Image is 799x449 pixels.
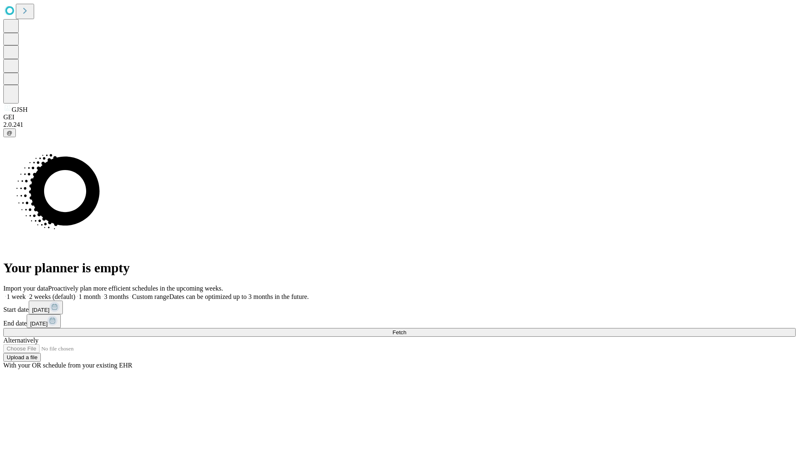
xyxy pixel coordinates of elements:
span: 1 month [79,293,101,300]
span: Custom range [132,293,169,300]
span: @ [7,130,12,136]
span: With your OR schedule from your existing EHR [3,362,132,369]
button: [DATE] [29,301,63,314]
span: Fetch [392,329,406,336]
button: @ [3,128,16,137]
div: End date [3,314,796,328]
div: 2.0.241 [3,121,796,128]
span: 1 week [7,293,26,300]
span: Alternatively [3,337,38,344]
button: Upload a file [3,353,41,362]
span: Dates can be optimized up to 3 months in the future. [169,293,309,300]
div: GEI [3,113,796,121]
span: 3 months [104,293,129,300]
h1: Your planner is empty [3,260,796,276]
button: [DATE] [27,314,61,328]
span: GJSH [12,106,27,113]
button: Fetch [3,328,796,337]
span: [DATE] [32,307,50,313]
div: Start date [3,301,796,314]
span: 2 weeks (default) [29,293,75,300]
span: Import your data [3,285,48,292]
span: [DATE] [30,321,47,327]
span: Proactively plan more efficient schedules in the upcoming weeks. [48,285,223,292]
